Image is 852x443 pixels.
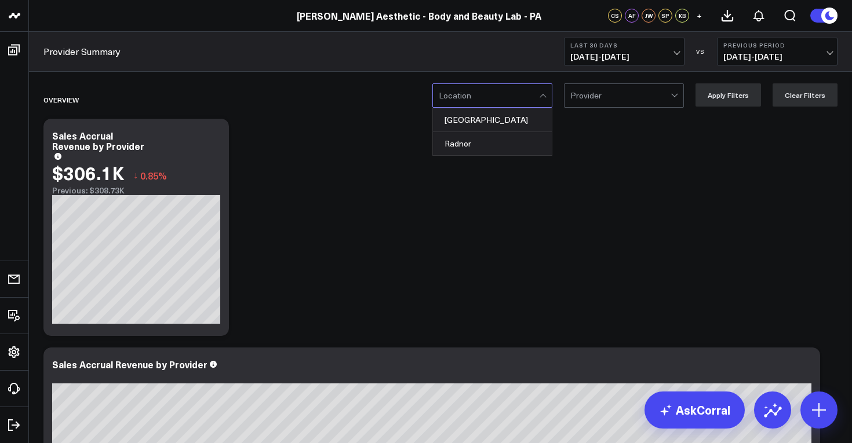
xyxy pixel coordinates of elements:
span: [DATE] - [DATE] [570,52,678,61]
span: + [697,12,702,20]
button: Clear Filters [773,83,838,107]
a: [PERSON_NAME] Aesthetic - Body and Beauty Lab - PA [297,9,541,22]
div: AF [625,9,639,23]
div: KB [675,9,689,23]
div: VS [690,48,711,55]
span: ↓ [133,168,138,183]
div: Sales Accrual Revenue by Provider [52,129,144,152]
div: Radnor [433,132,552,155]
button: Previous Period[DATE]-[DATE] [717,38,838,65]
a: Provider Summary [43,45,121,58]
div: Sales Accrual Revenue by Provider [52,358,207,371]
a: AskCorral [645,391,745,429]
div: SP [658,9,672,23]
span: 0.85% [140,169,167,182]
div: CS [608,9,622,23]
div: $306.1K [52,162,125,183]
button: Apply Filters [696,83,761,107]
b: Previous Period [723,42,831,49]
div: [GEOGRAPHIC_DATA] [433,108,552,132]
div: Previous: $308.73K [52,186,220,195]
span: [DATE] - [DATE] [723,52,831,61]
div: Overview [43,86,79,113]
button: Last 30 Days[DATE]-[DATE] [564,38,684,65]
b: Last 30 Days [570,42,678,49]
div: JW [642,9,656,23]
button: + [692,9,706,23]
